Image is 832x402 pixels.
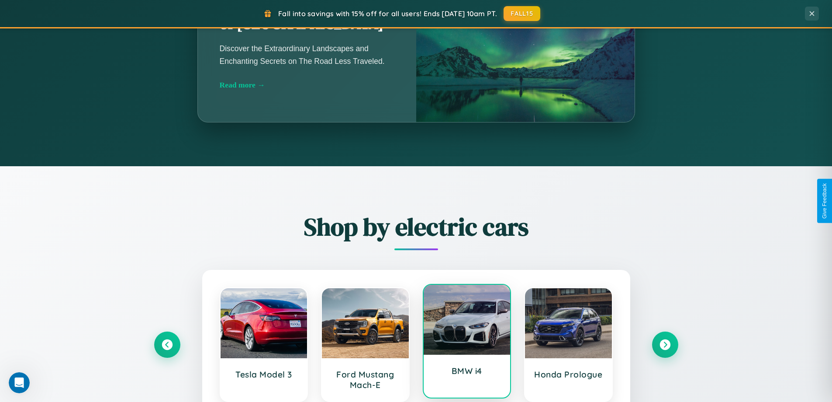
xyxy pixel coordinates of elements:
h3: Honda Prologue [534,369,603,380]
div: Read more → [220,80,394,90]
button: FALL15 [504,6,540,21]
h3: BMW i4 [432,366,502,376]
h2: Shop by electric cars [154,210,678,244]
p: Discover the Extraordinary Landscapes and Enchanting Secrets on The Road Less Traveled. [220,42,394,67]
iframe: Intercom live chat [9,372,30,393]
div: Give Feedback [822,183,828,219]
span: Fall into savings with 15% off for all users! Ends [DATE] 10am PT. [278,9,497,18]
h3: Tesla Model 3 [229,369,299,380]
h3: Ford Mustang Mach-E [331,369,400,390]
